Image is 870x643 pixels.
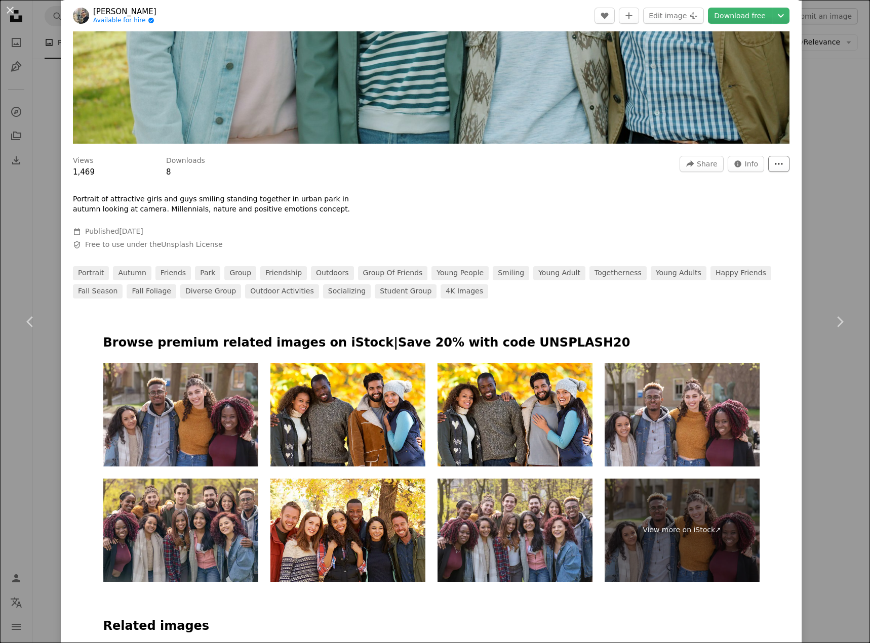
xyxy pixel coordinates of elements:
[155,266,191,280] a: friends
[195,266,220,280] a: park
[166,167,171,177] span: 8
[103,479,258,582] img: Multi-Ethnic Group of University Students Posing
[745,156,759,172] span: Info
[619,8,639,24] button: Add to Collection
[708,8,772,24] a: Download free
[73,266,109,280] a: portrait
[768,156,789,172] button: More Actions
[73,167,95,177] span: 1,469
[809,273,870,370] a: Next
[224,266,256,280] a: group
[651,266,706,280] a: young adults
[73,194,377,215] p: Portrait of attractive girls and guys smiling standing together in urban park in autumn looking a...
[93,17,156,25] a: Available for hire
[180,284,241,298] a: diverse group
[166,156,205,166] h3: Downloads
[533,266,585,280] a: young adult
[103,335,760,351] p: Browse premium related images on iStock | Save 20% with code UNSPLASH20
[643,8,704,24] button: Edit image
[323,284,371,298] a: socializing
[595,8,615,24] button: Like
[127,284,176,298] a: fall foliage
[772,8,789,24] button: Choose download size
[605,363,760,466] img: Multi-Ethnic Group of University Students Posing in Portrait
[431,266,489,280] a: young people
[270,363,425,466] img: Two Couples Outdoors
[85,240,223,250] span: Free to use under the
[589,266,647,280] a: togetherness
[103,363,258,466] img: Multi-Ethnic Group of University Students Posing in Portrait
[728,156,765,172] button: Stats about this image
[119,227,143,235] time: September 23, 2025 at 10:40:51 AM GMT+3
[161,240,222,248] a: Unsplash License
[680,156,723,172] button: Share this image
[73,156,94,166] h3: Views
[311,266,353,280] a: outdoors
[697,156,717,172] span: Share
[605,479,760,582] a: View more on iStock↗
[245,284,319,298] a: outdoor activities
[113,266,151,280] a: autumn
[710,266,771,280] a: happy friends
[438,363,592,466] img: Two Couples Outdoors
[441,284,488,298] a: 4K images
[93,7,156,17] a: [PERSON_NAME]
[260,266,307,280] a: friendship
[73,8,89,24] img: Go to Vitaly Gariev's profile
[493,266,529,280] a: smiling
[73,284,123,298] a: fall season
[375,284,437,298] a: student group
[103,618,760,634] h4: Related images
[358,266,428,280] a: group of friends
[85,227,143,235] span: Published
[438,479,592,582] img: Multi-Ethnic Group of University Students Posing
[270,479,425,582] img: Group portrait of six happy friends in a forest setting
